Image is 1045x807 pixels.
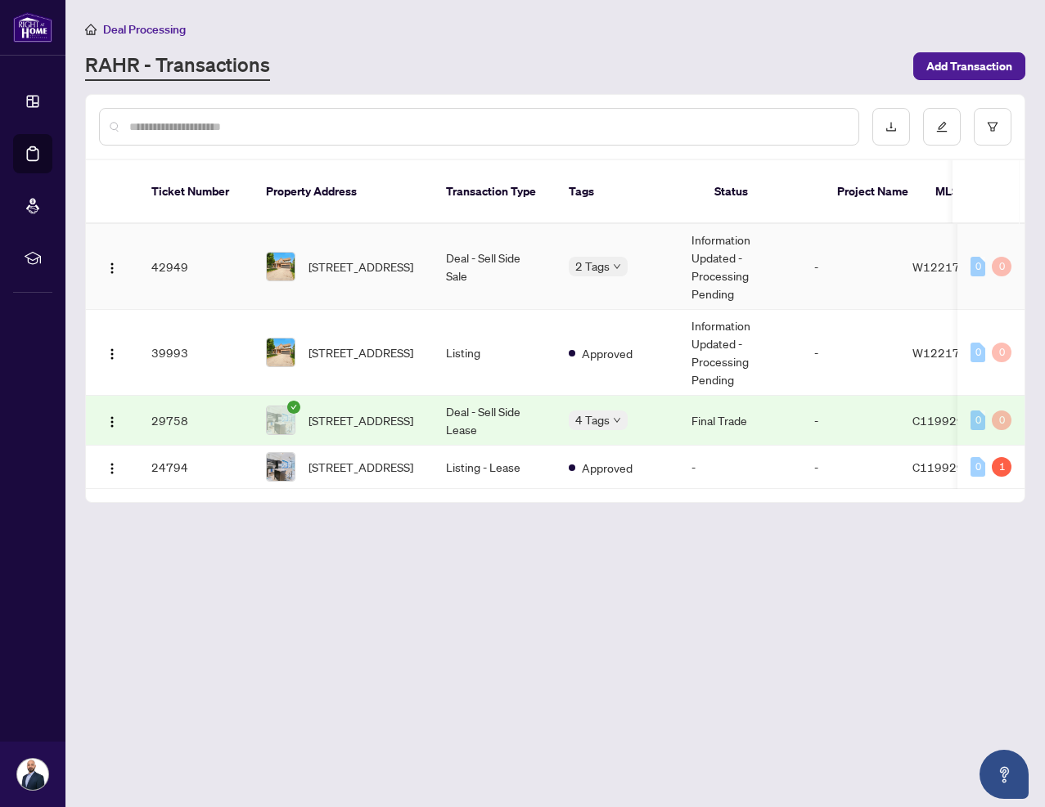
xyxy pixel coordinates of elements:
button: Add Transaction [913,52,1025,80]
span: C11992974 [912,460,979,474]
img: Logo [106,462,119,475]
span: [STREET_ADDRESS] [309,458,413,476]
div: 0 [971,410,985,430]
div: 0 [992,343,1011,362]
td: Deal - Sell Side Sale [433,224,556,310]
td: - [801,446,899,489]
span: [STREET_ADDRESS] [309,343,413,361]
td: 39993 [138,310,253,396]
span: Add Transaction [926,53,1012,79]
button: Open asap [980,750,1029,799]
span: 4 Tags [575,410,610,429]
th: Transaction Type [433,160,556,224]
td: Listing - Lease [433,446,556,489]
img: Profile Icon [17,759,48,790]
span: down [613,416,621,424]
span: edit [936,121,948,132]
span: C11992974 [912,413,979,428]
div: 0 [971,343,985,362]
button: download [872,108,910,146]
button: Logo [99,253,125,280]
th: Tags [556,160,701,224]
img: Logo [106,415,119,428]
td: - [801,396,899,446]
span: home [85,24,97,35]
th: Project Name [824,160,922,224]
td: - [801,224,899,310]
div: 1 [992,457,1011,477]
td: 42949 [138,224,253,310]
img: thumbnail-img [267,253,295,280]
td: Information Updated - Processing Pending [678,224,801,310]
div: 0 [971,457,985,477]
a: RAHR - Transactions [85,52,270,81]
span: [STREET_ADDRESS] [309,411,413,429]
span: W12217617 [912,345,982,360]
span: download [885,121,897,132]
div: 0 [971,257,985,276]
img: thumbnail-img [267,453,295,481]
img: Logo [106,262,119,275]
span: Approved [582,459,633,477]
td: Final Trade [678,396,801,446]
th: Ticket Number [138,160,253,224]
span: Deal Processing [103,22,186,37]
img: Logo [106,347,119,361]
span: Approved [582,344,633,362]
th: MLS # [922,160,1020,224]
td: Information Updated - Processing Pending [678,310,801,396]
th: Property Address [253,160,433,224]
img: logo [13,12,52,43]
button: Logo [99,407,125,433]
span: filter [987,121,998,132]
th: Status [701,160,824,224]
button: Logo [99,339,125,365]
div: 0 [992,410,1011,430]
button: edit [923,108,961,146]
span: W12217617 [912,259,982,274]
td: Deal - Sell Side Lease [433,396,556,446]
div: 0 [992,257,1011,276]
td: Listing [433,310,556,396]
td: 24794 [138,446,253,489]
span: down [613,262,621,271]
td: - [678,446,801,489]
td: 29758 [138,396,253,446]
button: filter [974,108,1011,146]
td: - [801,310,899,396]
span: check-circle [287,401,300,414]
button: Logo [99,454,125,480]
span: [STREET_ADDRESS] [309,258,413,276]
span: 2 Tags [575,257,610,276]
img: thumbnail-img [267,338,295,366]
img: thumbnail-img [267,406,295,434]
